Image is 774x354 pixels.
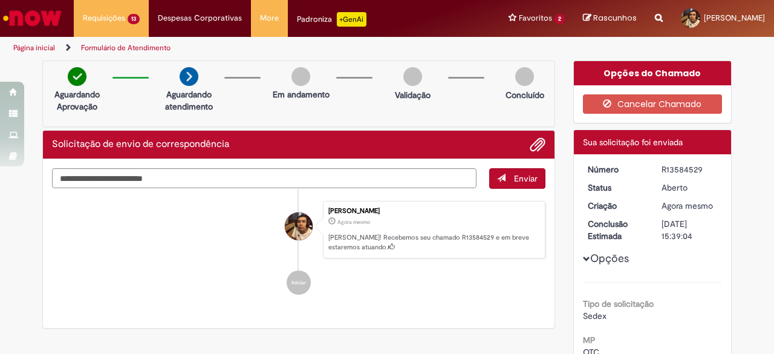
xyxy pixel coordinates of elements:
[13,43,55,53] a: Página inicial
[337,12,366,27] p: +GenAi
[662,163,718,175] div: R13584529
[48,88,106,113] p: Aguardando Aprovação
[579,200,653,212] dt: Criação
[554,14,565,24] span: 2
[285,212,313,240] div: Felipe Bispo
[662,218,718,242] div: [DATE] 15:39:04
[704,13,765,23] span: [PERSON_NAME]
[68,67,86,86] img: check-circle-green.png
[128,14,140,24] span: 13
[662,182,718,194] div: Aberto
[180,67,198,86] img: arrow-next.png
[583,310,607,321] span: Sedex
[160,88,218,113] p: Aguardando atendimento
[260,12,279,24] span: More
[81,43,171,53] a: Formulário de Atendimento
[574,61,732,85] div: Opções do Chamado
[52,168,476,188] textarea: Digite sua mensagem aqui...
[273,88,330,100] p: Em andamento
[403,67,422,86] img: img-circle-grey.png
[506,89,544,101] p: Concluído
[515,67,534,86] img: img-circle-grey.png
[83,12,125,24] span: Requisições
[395,89,431,101] p: Validação
[530,137,545,152] button: Adicionar anexos
[593,12,637,24] span: Rascunhos
[583,298,654,309] b: Tipo de solicitação
[579,218,653,242] dt: Conclusão Estimada
[1,6,63,30] img: ServiceNow
[52,189,545,307] ul: Histórico de tíquete
[583,137,683,148] span: Sua solicitação foi enviada
[519,12,552,24] span: Favoritos
[52,201,545,259] li: Felipe Bispo
[579,163,653,175] dt: Número
[328,208,539,215] div: [PERSON_NAME]
[9,37,507,59] ul: Trilhas de página
[579,182,653,194] dt: Status
[328,233,539,252] p: [PERSON_NAME]! Recebemos seu chamado R13584529 e em breve estaremos atuando.
[662,200,713,211] time: 01/10/2025 09:39:00
[583,94,723,114] button: Cancelar Chamado
[514,173,538,184] span: Enviar
[583,13,637,24] a: Rascunhos
[337,218,370,226] time: 01/10/2025 09:39:00
[297,12,366,27] div: Padroniza
[158,12,242,24] span: Despesas Corporativas
[489,168,545,189] button: Enviar
[662,200,713,211] span: Agora mesmo
[583,335,596,346] b: MP
[291,67,310,86] img: img-circle-grey.png
[662,200,718,212] div: 01/10/2025 09:39:00
[52,139,229,150] h2: Solicitação de envio de correspondência Histórico de tíquete
[337,218,370,226] span: Agora mesmo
